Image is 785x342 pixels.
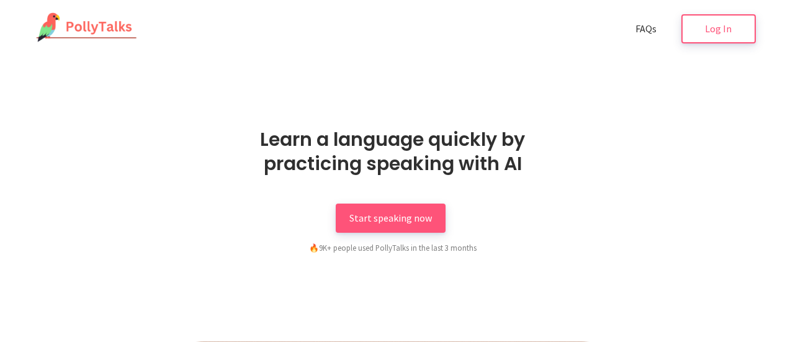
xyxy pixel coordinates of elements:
span: fire [309,243,319,253]
span: Start speaking now [349,212,432,224]
a: FAQs [622,14,670,43]
a: Start speaking now [336,204,446,233]
span: FAQs [635,22,657,35]
span: Log In [705,22,732,35]
div: 9K+ people used PollyTalks in the last 3 months [244,241,542,254]
a: Log In [681,14,756,43]
img: PollyTalks Logo [30,12,138,43]
h1: Learn a language quickly by practicing speaking with AI [222,127,563,176]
